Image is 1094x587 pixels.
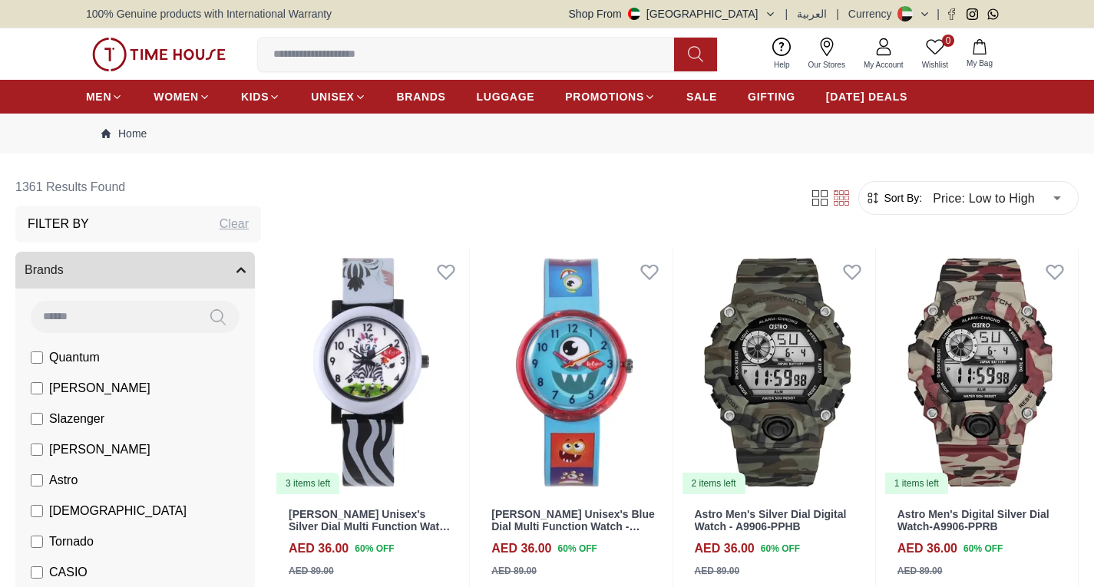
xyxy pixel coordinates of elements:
[565,89,644,104] span: PROMOTIONS
[31,351,43,364] input: Quantum
[311,83,365,110] a: UNISEX
[477,83,535,110] a: LUGGAGE
[31,382,43,394] input: [PERSON_NAME]
[220,215,249,233] div: Clear
[946,8,957,20] a: Facebook
[289,564,334,578] div: AED 89.00
[882,249,1078,496] a: Astro Men's Digital Silver Dial Watch-A9906-PPRB1 items left
[967,8,978,20] a: Instagram
[154,83,210,110] a: WOMEN
[49,563,88,582] span: CASIO
[836,6,839,21] span: |
[49,379,150,397] span: [PERSON_NAME]
[477,89,535,104] span: LUGGAGE
[957,36,1002,72] button: My Bag
[628,8,640,20] img: United Arab Emirates
[15,169,261,206] h6: 1361 Results Found
[86,114,1008,153] nav: Breadcrumb
[679,249,875,496] a: Astro Men's Silver Dial Digital Watch - A9906-PPHB2 items left
[686,83,717,110] a: SALE
[31,444,43,456] input: [PERSON_NAME]
[86,83,123,110] a: MEN
[476,249,672,496] img: Lee Cooper Unisex's Blue Dial Multi Function Watch - LC.K.4.899
[881,190,922,206] span: Sort By:
[101,126,147,141] a: Home
[987,8,999,20] a: Whatsapp
[865,190,922,206] button: Sort By:
[960,58,999,69] span: My Bag
[963,542,1003,556] span: 60 % OFF
[558,542,597,556] span: 60 % OFF
[397,89,446,104] span: BRANDS
[49,471,78,490] span: Astro
[49,440,150,459] span: [PERSON_NAME]
[92,38,226,71] img: ...
[15,252,255,289] button: Brands
[826,89,907,104] span: [DATE] DEALS
[885,473,948,494] div: 1 items left
[695,508,847,533] a: Astro Men's Silver Dial Digital Watch - A9906-PPHB
[289,539,349,558] h4: AED 36.00
[897,508,1049,533] a: Astro Men's Digital Silver Dial Watch-A9906-PPRB
[942,35,954,47] span: 0
[397,83,446,110] a: BRANDS
[748,83,795,110] a: GIFTING
[802,59,851,71] span: Our Stores
[695,539,755,558] h4: AED 36.00
[797,6,827,21] button: العربية
[276,473,339,494] div: 3 items left
[565,83,656,110] a: PROMOTIONS
[768,59,796,71] span: Help
[49,533,94,551] span: Tornado
[49,410,104,428] span: Slazenger
[28,215,89,233] h3: Filter By
[491,508,655,546] a: [PERSON_NAME] Unisex's Blue Dial Multi Function Watch - LC.K.4.899
[491,539,551,558] h4: AED 36.00
[241,89,269,104] span: KIDS
[686,89,717,104] span: SALE
[569,6,776,21] button: Shop From[GEOGRAPHIC_DATA]
[311,89,354,104] span: UNISEX
[31,505,43,517] input: [DEMOGRAPHIC_DATA]
[683,473,745,494] div: 2 items left
[799,35,854,74] a: Our Stores
[761,542,800,556] span: 60 % OFF
[31,536,43,548] input: Tornado
[897,564,943,578] div: AED 89.00
[49,348,100,367] span: Quantum
[25,261,64,279] span: Brands
[937,6,940,21] span: |
[289,508,452,546] a: [PERSON_NAME] Unisex's Silver Dial Multi Function Watch - LC.K.2.636
[86,89,111,104] span: MEN
[154,89,199,104] span: WOMEN
[826,83,907,110] a: [DATE] DEALS
[491,564,537,578] div: AED 89.00
[785,6,788,21] span: |
[858,59,910,71] span: My Account
[882,249,1078,496] img: Astro Men's Digital Silver Dial Watch-A9906-PPRB
[695,564,740,578] div: AED 89.00
[748,89,795,104] span: GIFTING
[86,6,332,21] span: 100% Genuine products with International Warranty
[31,474,43,486] input: Astro
[922,176,1072,219] div: Price: Low to High
[897,539,957,558] h4: AED 36.00
[916,59,954,71] span: Wishlist
[31,566,43,579] input: CASIO
[355,542,394,556] span: 60 % OFF
[913,35,957,74] a: 0Wishlist
[31,413,43,425] input: Slazenger
[273,249,469,496] a: Lee Cooper Unisex's Silver Dial Multi Function Watch - LC.K.2.6363 items left
[848,6,898,21] div: Currency
[765,35,799,74] a: Help
[49,502,187,520] span: [DEMOGRAPHIC_DATA]
[679,249,875,496] img: Astro Men's Silver Dial Digital Watch - A9906-PPHB
[273,249,469,496] img: Lee Cooper Unisex's Silver Dial Multi Function Watch - LC.K.2.636
[241,83,280,110] a: KIDS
